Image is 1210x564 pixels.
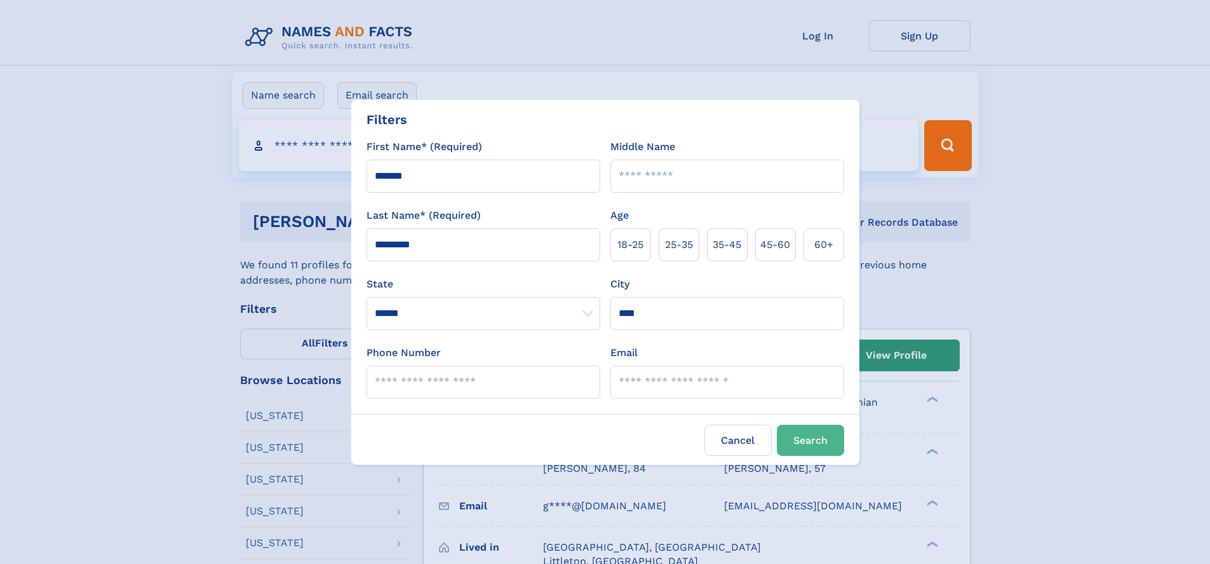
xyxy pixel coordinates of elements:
span: 35‑45 [713,237,741,252]
label: State [366,277,600,292]
label: Middle Name [610,139,675,155]
label: Last Name* (Required) [366,208,481,223]
span: 18‑25 [617,237,643,252]
label: Phone Number [366,345,441,361]
label: Age [610,208,629,223]
span: 60+ [814,237,833,252]
label: City [610,277,629,292]
span: 25‑35 [665,237,693,252]
button: Search [777,425,844,456]
label: Cancel [704,425,772,456]
label: First Name* (Required) [366,139,482,155]
label: Email [610,345,638,361]
div: Filters [366,110,407,129]
span: 45‑60 [760,237,790,252]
